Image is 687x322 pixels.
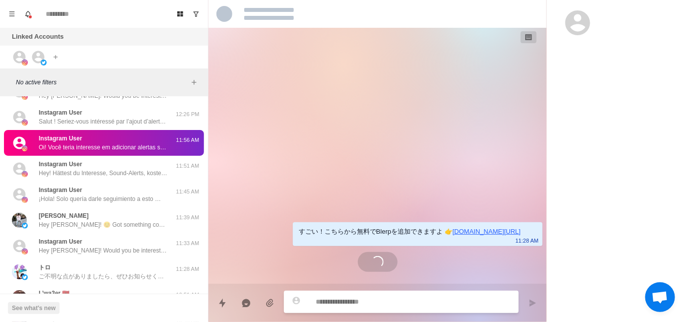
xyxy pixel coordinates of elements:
img: picture [41,60,47,65]
p: L’wa3er 🇲🇦 [39,289,69,298]
button: Add filters [188,76,200,88]
a: [DOMAIN_NAME][URL] [453,228,521,235]
p: 11:45 AM [175,188,200,196]
img: picture [22,249,28,255]
img: picture [22,197,28,203]
button: Menu [4,6,20,22]
img: picture [22,171,28,177]
button: See what's new [8,302,60,314]
img: picture [12,264,27,279]
img: picture [22,223,28,229]
p: Instagram User [39,108,82,117]
p: 11:51 AM [175,162,200,170]
img: picture [22,145,28,151]
p: No active filters [16,78,188,87]
p: Oi! Você teria interesse em adicionar alertas sonoros, TTS com IA grátis ou compartilhamento de m... [39,143,168,152]
img: picture [12,290,27,305]
button: Board View [172,6,188,22]
img: picture [12,213,27,228]
button: Show unread conversations [188,6,204,22]
div: すごい！こちらから無料でBlerpを追加できますよ 👉 [299,226,521,237]
p: [PERSON_NAME] [39,211,89,220]
img: picture [22,274,28,280]
p: Instagram User [39,186,82,194]
p: 11:33 AM [175,239,200,248]
p: Hey [PERSON_NAME]! Would you be interested in adding sound alerts, free TTS or Media Sharing to y... [39,246,168,255]
button: Add account [50,51,62,63]
p: ご不明な点がありましたら、ぜひお知らせください！ [39,272,168,281]
p: Hey! Hättest du Interesse, Sound-Alerts, kostenloses TTS oder Media Sharing zu deinem Kick-Stream... [39,169,168,178]
p: 11:28 AM [516,235,539,246]
p: Linked Accounts [12,32,64,42]
p: 11:28 AM [175,265,200,273]
p: Instagram User [39,237,82,246]
button: Add media [260,293,280,313]
p: Salut ! Seriez-vous intéressé par l’ajout d’alertes sonores, de TTS gratuit avec IA ou de partage... [39,117,168,126]
p: Hey [PERSON_NAME]! 😊 Got something cool for your stream that could seriously level up audience in... [39,220,168,229]
p: Instagram User [39,160,82,169]
img: picture [22,94,28,100]
button: Send message [523,293,543,313]
p: 11:56 AM [175,136,200,144]
p: Instagram User [39,134,82,143]
button: Notifications [20,6,36,22]
img: picture [22,60,28,65]
p: 11:39 AM [175,213,200,222]
p: 10:51 AM [175,291,200,299]
p: 12:26 PM [175,110,200,119]
a: Open chat [645,282,675,312]
button: Reply with AI [236,293,256,313]
img: picture [22,120,28,126]
p: トロ [39,263,51,272]
p: ¡Hola! Solo quería darle seguimiento a esto 🙂 Me encantaría conocer más sobre tu stream y ver si ... [39,194,168,203]
button: Quick replies [212,293,232,313]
